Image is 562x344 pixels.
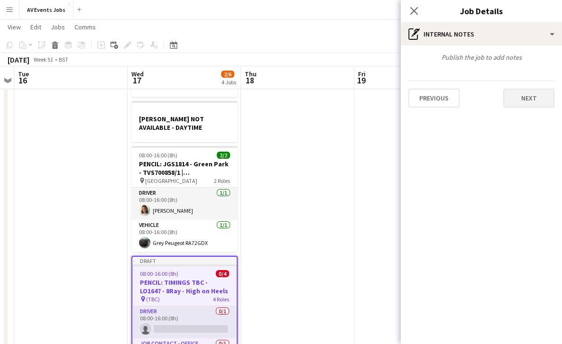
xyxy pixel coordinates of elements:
span: Tue [18,70,29,78]
span: View [8,23,21,31]
a: View [4,21,25,33]
span: Edit [30,23,41,31]
span: 17 [130,75,144,86]
div: 4 Jobs [221,79,236,86]
span: Jobs [51,23,65,31]
span: 2/2 [217,152,230,159]
div: Publish the job to add notes [401,53,562,62]
app-job-card: [PERSON_NAME] NOT AVAILABLE - DAYTIME [131,101,238,142]
button: Previous [408,89,460,108]
span: Week 51 [31,56,55,63]
span: (TBC) [146,296,160,303]
app-card-role: Driver1/108:00-16:00 (8h)[PERSON_NAME] [131,188,238,220]
span: 2/6 [221,71,234,78]
h3: PENCIL: TIMINGS TBC - LO1647 - 8Ray - High on Heels [132,278,237,295]
button: AV Events Jobs [19,0,74,19]
div: [DATE] [8,55,29,64]
span: Wed [131,70,144,78]
span: 18 [243,75,257,86]
span: 16 [17,75,29,86]
span: 08:00-16:00 (8h) [139,152,177,159]
span: Comms [74,23,96,31]
app-job-card: 08:00-16:00 (8h)2/2PENCIL: JGS1814 - Green Park - TVS700858/1 | [GEOGRAPHIC_DATA] [GEOGRAPHIC_DAT... [131,146,238,252]
div: BST [59,56,68,63]
div: Draft [132,257,237,264]
app-card-role: Vehicle1/108:00-16:00 (8h)Grey Peugeot RA72GDX [131,220,238,252]
span: 4 Roles [213,296,229,303]
h3: [PERSON_NAME] NOT AVAILABLE - DAYTIME [131,115,238,132]
h3: Job Details [401,5,562,17]
span: Fri [358,70,366,78]
a: Edit [27,21,45,33]
span: [GEOGRAPHIC_DATA] [145,177,197,184]
a: Jobs [47,21,69,33]
a: Comms [71,21,100,33]
span: 19 [357,75,366,86]
span: 2 Roles [214,177,230,184]
div: Internal notes [401,23,562,45]
span: 0/4 [216,270,229,277]
button: Next [503,89,554,108]
app-card-role: Driver0/108:00-16:00 (8h) [132,306,237,338]
span: 08:00-16:00 (8h) [140,270,178,277]
h3: PENCIL: JGS1814 - Green Park - TVS700858/1 | [GEOGRAPHIC_DATA] [131,160,238,177]
span: Thu [245,70,257,78]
